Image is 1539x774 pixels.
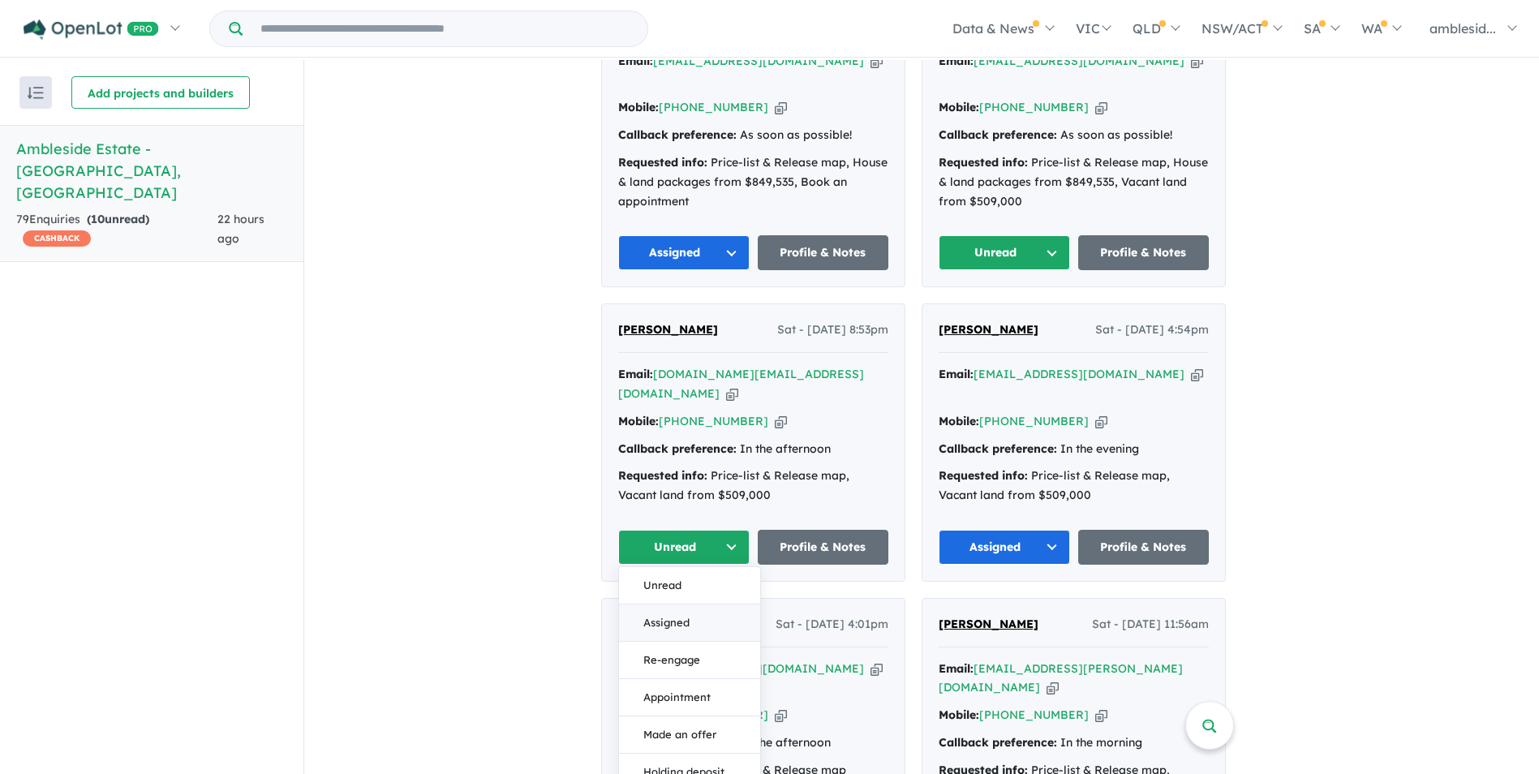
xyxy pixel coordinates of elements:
[24,19,159,40] img: Openlot PRO Logo White
[775,707,787,724] button: Copy
[726,385,738,402] button: Copy
[939,615,1038,634] a: [PERSON_NAME]
[775,99,787,116] button: Copy
[618,155,707,170] strong: Requested info:
[939,617,1038,631] span: [PERSON_NAME]
[23,230,91,247] span: CASHBACK
[939,320,1038,340] a: [PERSON_NAME]
[974,367,1184,381] a: [EMAIL_ADDRESS][DOMAIN_NAME]
[1191,53,1203,70] button: Copy
[939,54,974,68] strong: Email:
[16,210,217,249] div: 79 Enquir ies
[619,642,760,679] button: Re-engage
[939,367,974,381] strong: Email:
[776,615,888,634] span: Sat - [DATE] 4:01pm
[974,54,1184,68] a: [EMAIL_ADDRESS][DOMAIN_NAME]
[653,54,864,68] a: [EMAIL_ADDRESS][DOMAIN_NAME]
[619,604,760,642] button: Assigned
[1095,413,1107,430] button: Copy
[939,235,1070,270] button: Unread
[618,414,659,428] strong: Mobile:
[979,100,1089,114] a: [PHONE_NUMBER]
[939,414,979,428] strong: Mobile:
[939,661,974,676] strong: Email:
[939,155,1028,170] strong: Requested info:
[1078,530,1210,565] a: Profile & Notes
[28,87,44,99] img: sort.svg
[939,661,1183,695] a: [EMAIL_ADDRESS][PERSON_NAME][DOMAIN_NAME]
[618,441,737,456] strong: Callback preference:
[979,414,1089,428] a: [PHONE_NUMBER]
[618,320,718,340] a: [PERSON_NAME]
[777,320,888,340] span: Sat - [DATE] 8:53pm
[16,138,287,204] h5: Ambleside Estate - [GEOGRAPHIC_DATA] , [GEOGRAPHIC_DATA]
[1095,320,1209,340] span: Sat - [DATE] 4:54pm
[659,414,768,428] a: [PHONE_NUMBER]
[1095,707,1107,724] button: Copy
[618,367,864,401] a: [DOMAIN_NAME][EMAIL_ADDRESS][DOMAIN_NAME]
[618,322,718,337] span: [PERSON_NAME]
[618,100,659,114] strong: Mobile:
[1047,679,1059,696] button: Copy
[939,733,1209,753] div: In the morning
[618,467,888,505] div: Price-list & Release map, Vacant land from $509,000
[91,212,105,226] span: 10
[246,11,644,46] input: Try estate name, suburb, builder or developer
[939,126,1209,145] div: As soon as possible!
[619,567,760,604] button: Unread
[87,212,149,226] strong: ( unread)
[618,468,707,483] strong: Requested info:
[939,530,1070,565] button: Assigned
[758,235,889,270] a: Profile & Notes
[1191,366,1203,383] button: Copy
[939,100,979,114] strong: Mobile:
[871,53,883,70] button: Copy
[939,467,1209,505] div: Price-list & Release map, Vacant land from $509,000
[618,54,653,68] strong: Email:
[659,100,768,114] a: [PHONE_NUMBER]
[939,322,1038,337] span: [PERSON_NAME]
[939,440,1209,459] div: In the evening
[619,679,760,716] button: Appointment
[939,735,1057,750] strong: Callback preference:
[775,413,787,430] button: Copy
[939,441,1057,456] strong: Callback preference:
[939,153,1209,211] div: Price-list & Release map, House & land packages from $849,535, Vacant land from $509,000
[979,707,1089,722] a: [PHONE_NUMBER]
[939,468,1028,483] strong: Requested info:
[618,367,653,381] strong: Email:
[939,707,979,722] strong: Mobile:
[217,212,264,246] span: 22 hours ago
[1429,20,1496,37] span: amblesid...
[1078,235,1210,270] a: Profile & Notes
[871,660,883,677] button: Copy
[618,440,888,459] div: In the afternoon
[939,127,1057,142] strong: Callback preference:
[619,716,760,754] button: Made an offer
[1092,615,1209,634] span: Sat - [DATE] 11:56am
[618,126,888,145] div: As soon as possible!
[618,127,737,142] strong: Callback preference:
[1095,99,1107,116] button: Copy
[618,153,888,211] div: Price-list & Release map, House & land packages from $849,535, Book an appointment
[618,235,750,270] button: Assigned
[618,530,750,565] button: Unread
[758,530,889,565] a: Profile & Notes
[71,76,250,109] button: Add projects and builders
